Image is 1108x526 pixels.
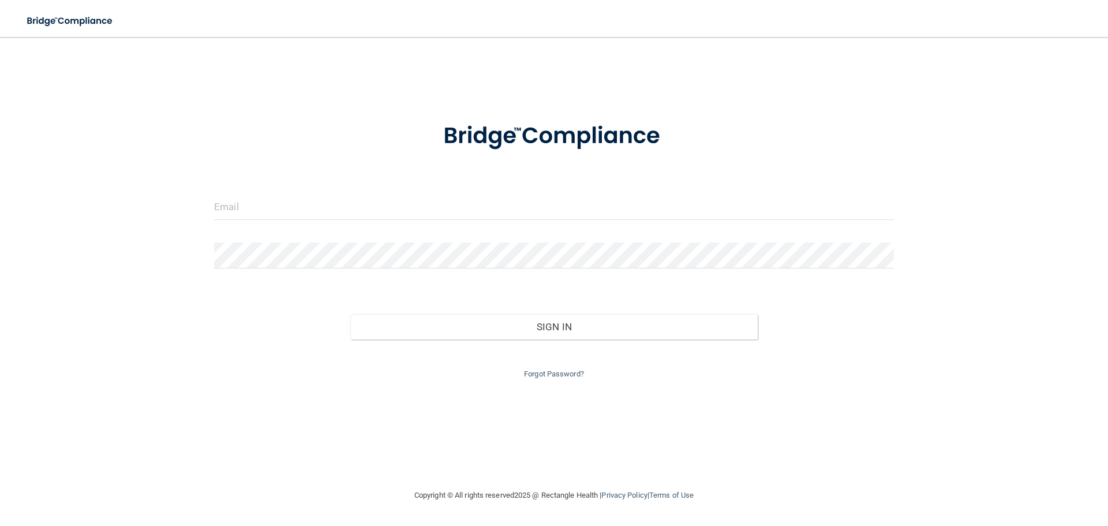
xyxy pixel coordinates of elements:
[343,477,765,514] div: Copyright © All rights reserved 2025 @ Rectangle Health | |
[17,9,123,33] img: bridge_compliance_login_screen.278c3ca4.svg
[601,491,647,499] a: Privacy Policy
[214,194,894,220] input: Email
[649,491,694,499] a: Terms of Use
[420,106,688,166] img: bridge_compliance_login_screen.278c3ca4.svg
[524,370,584,378] a: Forgot Password?
[350,314,758,340] button: Sign In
